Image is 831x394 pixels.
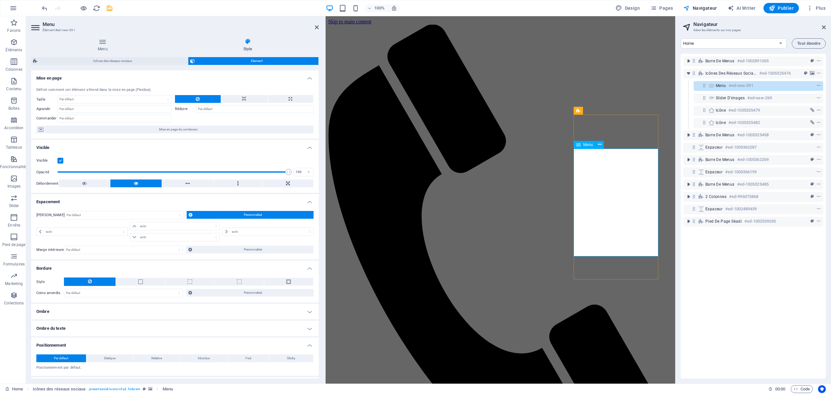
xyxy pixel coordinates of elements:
[86,354,133,362] button: Statique
[747,94,772,102] h6: #ed-new-269
[31,338,319,349] h4: Positionnement
[737,57,769,65] h6: #ed-1002891055
[228,354,269,362] button: Fixé
[791,385,813,393] button: Code
[685,180,692,188] button: toggle-expand
[8,106,19,111] p: Boîtes
[705,169,723,175] span: Espaceur
[7,28,20,33] p: Favoris
[88,385,140,393] span: . preset-social-icons-v3-jd .hide-sm
[804,3,828,13] button: Plus
[31,140,319,152] h4: Visible
[613,3,642,13] div: Design (Ctrl+Alt+Y)
[759,69,791,77] h6: #ed-1005325476
[36,98,57,101] label: Taille
[797,42,820,45] span: Tout étendre
[809,131,815,139] button: preset
[39,57,186,65] span: Icônes des réseaux sociaux
[809,180,815,188] button: preset
[705,194,726,199] span: 2 colonnes
[374,4,385,12] h6: 100%
[705,58,735,64] span: Barre de menus
[705,157,735,162] span: Barre de menus
[188,57,318,65] button: Element
[36,170,57,174] label: Opacité
[269,354,313,362] button: Sticky
[809,217,815,225] button: preset
[151,354,162,362] span: Relative
[792,38,826,49] button: Tout étendre
[9,203,19,208] p: Slider
[391,5,397,11] i: Lors du redimensionnement, ajuster automatiquement le niveau de zoom en fonction de l'appareil sé...
[43,27,306,33] h3: Élément #ed-new-391
[143,387,146,391] i: Cet élément est une présélection personnalisable.
[763,3,799,13] button: Publier
[163,385,173,393] span: Cliquez pour sélectionner. Double-cliquez pour modifier.
[36,105,57,113] label: Agrandir
[705,182,735,187] span: Barre de menus
[31,304,319,319] h4: Ombre
[818,385,826,393] button: Usercentrics
[148,387,152,391] i: Cet élément contient un arrière-plan.
[809,69,815,77] button: background
[728,106,760,114] h6: #ed-1005325479
[2,242,25,247] p: Pied de page
[197,57,316,65] span: Element
[737,180,769,188] h6: #ed-1005325485
[104,354,116,362] span: Statique
[31,70,319,82] h4: Mise en page
[3,262,25,267] p: Formulaires
[36,115,57,122] label: Commander
[177,38,319,52] h4: Style
[5,281,23,286] p: Marketing
[685,131,692,139] button: toggle-expand
[815,180,822,188] button: context-menu
[6,47,22,53] p: Éléments
[613,3,642,13] button: Design
[198,354,210,362] span: Absolue
[365,4,388,12] button: 100%
[815,217,822,225] button: context-menu
[57,105,172,113] input: Par défaut
[815,94,822,102] button: context-menu
[794,385,810,393] span: Code
[180,354,228,362] button: Absolue
[815,168,822,176] button: context-menu
[8,223,20,228] p: En-tête
[93,4,100,12] button: reload
[769,5,794,11] span: Publier
[36,157,57,165] label: Visible
[780,387,781,391] span: :
[815,69,822,77] button: context-menu
[33,385,86,393] span: Cliquez pour sélectionner. Double-cliquez pour modifier.
[4,301,24,306] p: Collections
[31,321,319,336] h4: Ombre du texte
[287,354,295,362] span: Sticky
[705,71,757,76] span: Icônes des réseaux sociaux
[245,354,251,362] span: Fixé
[685,69,692,77] button: toggle-expand
[31,57,188,65] button: Icônes des réseaux sociaux
[768,385,786,393] h6: Durée de la session
[304,168,313,176] div: %
[7,184,21,189] p: Images
[36,211,65,219] label: [PERSON_NAME]
[194,211,312,219] span: Personnalisé
[194,289,312,297] span: Personnalisé
[36,278,64,286] label: Style
[36,87,314,93] div: Définit comment cet élément s'étend dans la mise en page (Flexbox).
[802,69,809,77] button: preset
[775,385,785,393] span: 00 00
[685,156,692,164] button: toggle-expand
[725,168,757,176] h6: #ed-1005366199
[31,377,319,393] h4: Transformation
[175,105,196,113] label: Réduire
[725,205,757,213] h6: #ed-1002489439
[815,156,822,164] button: context-menu
[815,193,822,201] button: context-menu
[41,5,48,12] i: Annuler : Modifier l'opacité (Ctrl+Z)
[809,106,815,114] button: link
[705,132,735,138] span: Barre de menus
[716,108,726,113] span: Icône
[93,5,100,12] i: Actualiser la page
